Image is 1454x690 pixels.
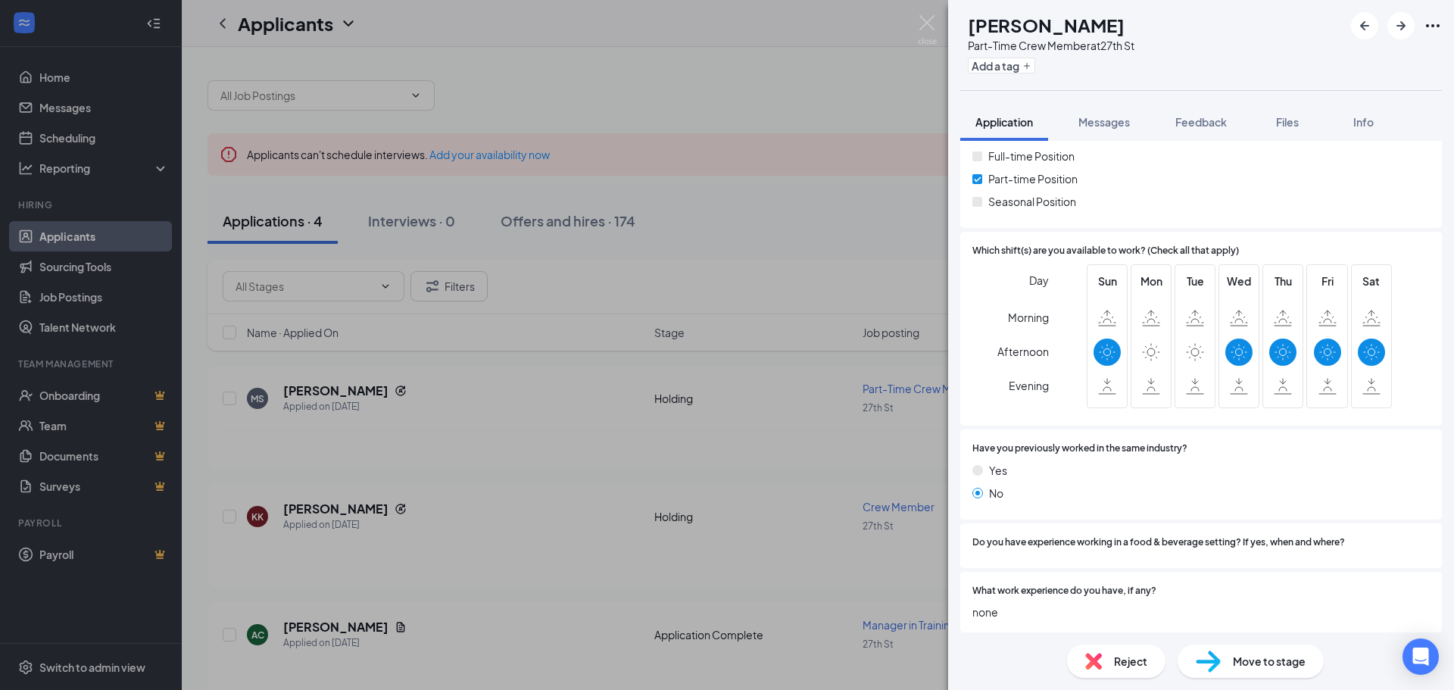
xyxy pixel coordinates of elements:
button: PlusAdd a tag [968,58,1035,73]
button: ArrowRight [1387,12,1415,39]
span: none [972,604,1430,620]
span: Files [1276,115,1299,129]
span: Sat [1358,273,1385,289]
span: No [989,485,1003,501]
span: Application [975,115,1033,129]
svg: Ellipses [1424,17,1442,35]
span: Sun [1094,273,1121,289]
div: Part-Time Crew Member at 27th St [968,38,1134,53]
svg: ArrowLeftNew [1356,17,1374,35]
span: Reject [1114,653,1147,670]
span: Wed [1225,273,1253,289]
h1: [PERSON_NAME] [968,12,1125,38]
span: Full-time Position [988,148,1075,164]
span: Have you previously worked in the same industry? [972,442,1187,456]
svg: Plus [1022,61,1031,70]
svg: ArrowRight [1392,17,1410,35]
span: Fri [1314,273,1341,289]
span: Info [1353,115,1374,129]
span: Do you have experience working in a food & beverage setting? If yes, when and where? [972,535,1345,550]
button: ArrowLeftNew [1351,12,1378,39]
span: Day [1029,272,1049,289]
div: Open Intercom Messenger [1403,638,1439,675]
span: Move to stage [1233,653,1306,670]
span: Mon [1137,273,1165,289]
span: Thu [1269,273,1296,289]
span: Seasonal Position [988,193,1076,210]
span: Which shift(s) are you available to work? (Check all that apply) [972,244,1239,258]
span: Morning [1008,304,1049,331]
span: Messages [1078,115,1130,129]
span: Tue [1181,273,1209,289]
span: Yes [989,462,1007,479]
span: What work experience do you have, if any? [972,584,1156,598]
span: Evening [1009,372,1049,399]
span: Part-time Position [988,170,1078,187]
span: Afternoon [997,338,1049,365]
span: Feedback [1175,115,1227,129]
